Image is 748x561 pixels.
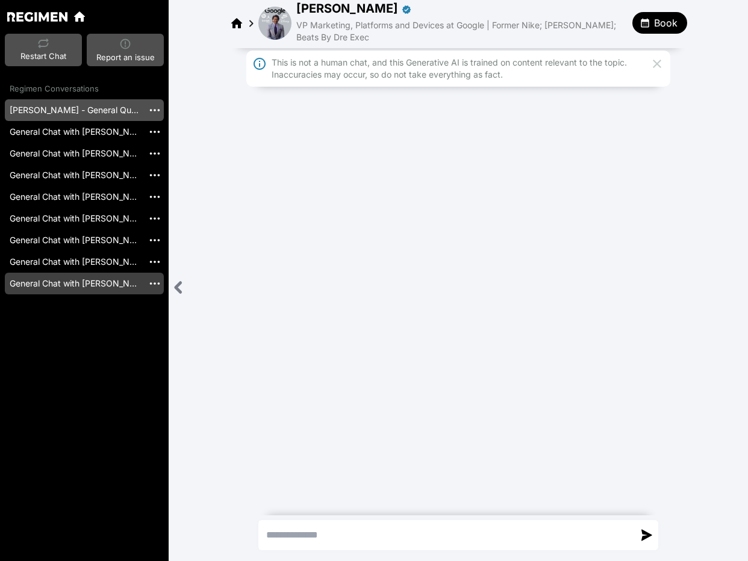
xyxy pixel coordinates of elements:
[632,12,687,34] button: Book
[5,143,143,164] a: General Chat with [PERSON_NAME] [20250819_195009]
[148,147,161,160] img: More options
[296,20,616,42] span: VP Marketing, Platforms and Devices at Google | Former Nike; [PERSON_NAME]; Beats By Dre Exec
[641,529,652,541] img: send message
[148,190,161,203] img: More options
[5,99,143,121] a: [PERSON_NAME] - General Question
[148,255,161,268] img: More options
[148,277,161,290] img: More options
[148,212,161,225] img: More options
[5,186,143,208] a: General Chat with [PERSON_NAME] [20250811_234755]
[5,83,164,95] div: Regimen Conversations
[272,57,645,81] div: This is not a human chat, and this Generative AI is trained on content relevant to the topic. Ina...
[7,12,67,21] img: Regimen logo
[5,229,143,251] a: General Chat with [PERSON_NAME] [20250811_233411]
[5,273,143,294] a: General Chat with [PERSON_NAME] [20250505_144017]
[96,52,155,64] span: Report an issue
[5,208,143,229] a: General Chat with [PERSON_NAME] [20250811_233635]
[169,275,189,300] div: Close sidebar
[654,16,678,30] span: Book
[72,10,87,24] a: Regimen home
[5,251,143,273] a: General Chat with [PERSON_NAME] [20250811_215645]
[87,34,164,66] button: Report an issueReport an issue
[5,121,143,143] a: General Chat with [PERSON_NAME] [20250820_141519]
[229,15,244,30] a: Regimen home
[148,125,161,138] img: More options
[258,7,291,40] img: avatar of Daryl Butler
[148,234,161,247] img: More options
[148,169,161,182] img: More options
[7,12,67,21] a: Regimen home
[120,39,131,49] img: Report an issue
[38,39,49,48] img: Restart Chat
[5,34,82,66] button: Restart ChatRestart Chat
[148,104,161,117] img: More options
[259,521,634,550] textarea: Send a message
[5,164,143,186] a: General Chat with [PERSON_NAME] [20250811_235729]
[20,51,66,63] span: Restart Chat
